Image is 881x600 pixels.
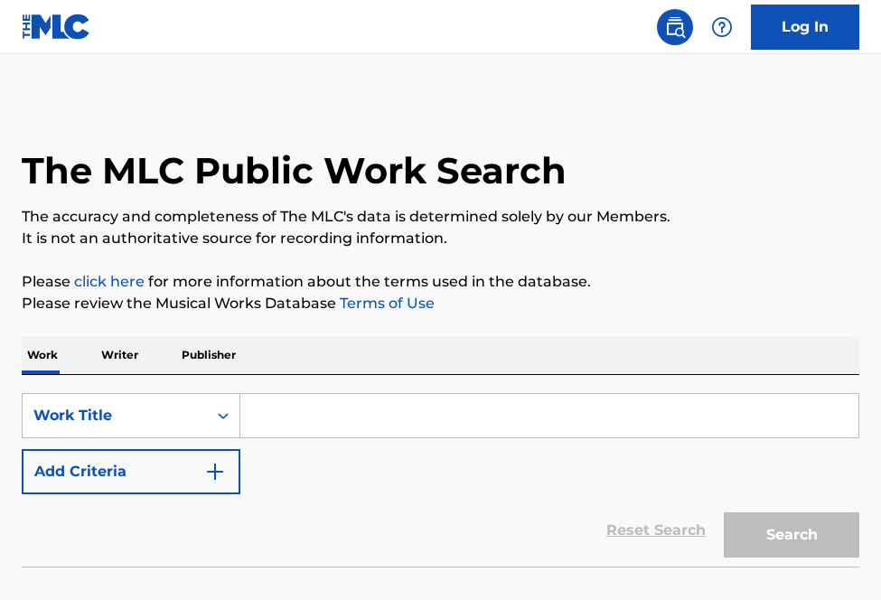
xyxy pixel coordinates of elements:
div: Work Title [33,405,196,427]
h1: The MLC Public Work Search [22,148,567,193]
img: MLC Logo [22,14,91,40]
a: click here [74,273,145,290]
p: It is not an authoritative source for recording information. [22,228,859,249]
div: Help [704,9,740,45]
a: Log In [751,5,859,50]
a: Terms of Use [336,295,435,312]
img: 9d2ae6d4665cec9f34b9.svg [204,461,226,483]
form: Search Form [22,393,859,567]
img: help [711,16,733,38]
p: Please for more information about the terms used in the database. [22,271,859,293]
p: Please review the Musical Works Database [22,293,859,314]
p: Work [22,336,63,374]
button: Add Criteria [22,449,240,494]
a: Public Search [657,9,693,45]
p: Publisher [176,336,241,374]
p: The accuracy and completeness of The MLC's data is determined solely by our Members. [22,206,859,228]
p: Writer [96,336,144,374]
img: search [664,16,686,38]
